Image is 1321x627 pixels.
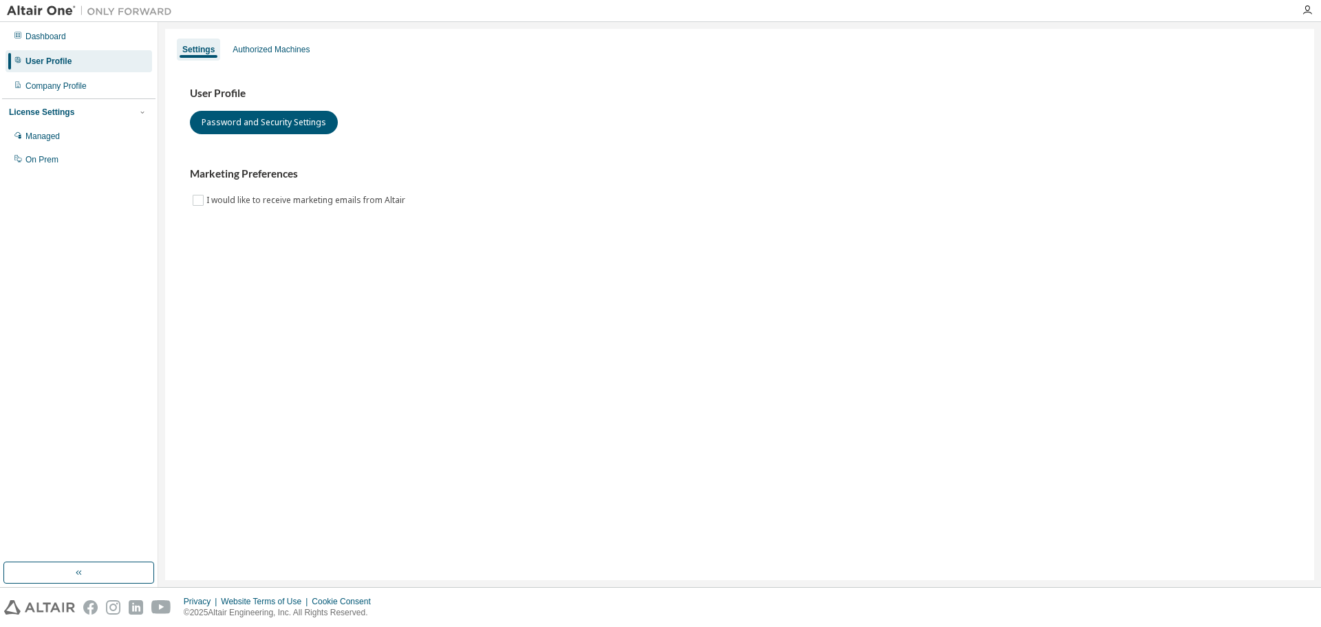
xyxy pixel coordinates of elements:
div: Cookie Consent [312,596,378,607]
div: Website Terms of Use [221,596,312,607]
div: Dashboard [25,31,66,42]
h3: User Profile [190,87,1289,100]
p: © 2025 Altair Engineering, Inc. All Rights Reserved. [184,607,379,619]
div: Settings [182,44,215,55]
div: On Prem [25,154,58,165]
button: Password and Security Settings [190,111,338,134]
img: youtube.svg [151,600,171,615]
img: Altair One [7,4,179,18]
div: Authorized Machines [233,44,310,55]
img: facebook.svg [83,600,98,615]
div: Managed [25,131,60,142]
div: License Settings [9,107,74,118]
div: Privacy [184,596,221,607]
img: altair_logo.svg [4,600,75,615]
div: User Profile [25,56,72,67]
img: linkedin.svg [129,600,143,615]
img: instagram.svg [106,600,120,615]
label: I would like to receive marketing emails from Altair [206,192,408,209]
h3: Marketing Preferences [190,167,1289,181]
div: Company Profile [25,81,87,92]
